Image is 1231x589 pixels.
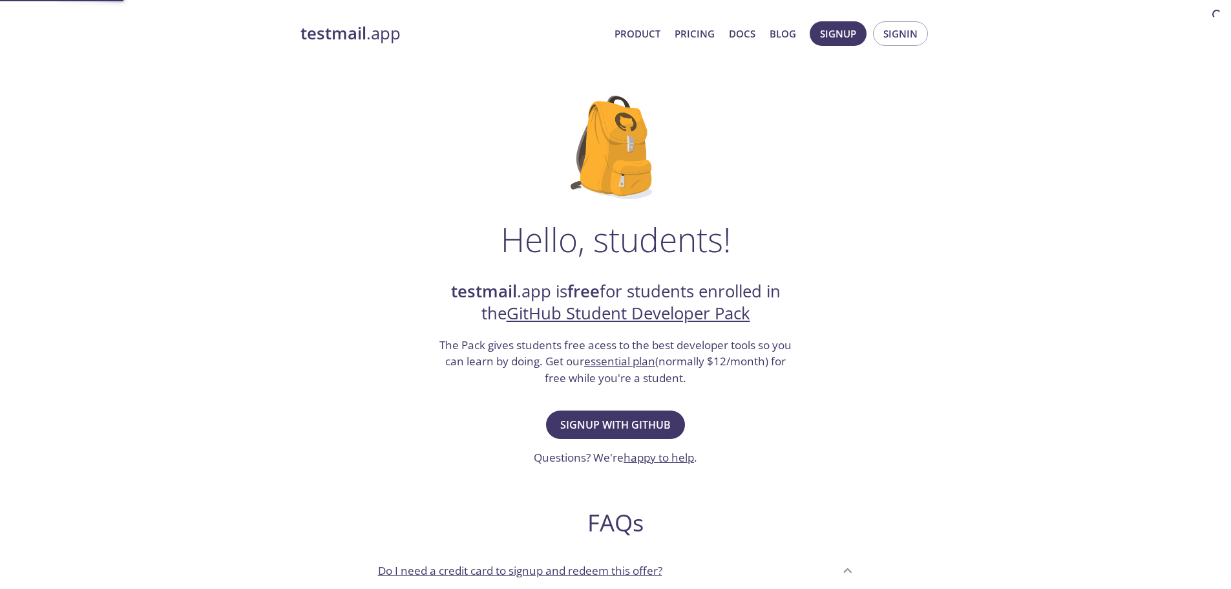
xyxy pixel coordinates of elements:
[729,25,755,42] a: Docs
[534,449,697,466] h3: Questions? We're .
[546,411,685,439] button: Signup with GitHub
[368,508,864,537] h2: FAQs
[567,280,600,303] strong: free
[438,337,794,387] h3: The Pack gives students free acess to the best developer tools so you can learn by doing. Get our...
[507,302,750,325] a: GitHub Student Developer Pack
[810,21,867,46] button: Signup
[584,354,655,369] a: essential plan
[820,25,856,42] span: Signup
[770,25,796,42] a: Blog
[501,220,731,259] h1: Hello, students!
[300,22,366,45] strong: testmail
[560,416,671,434] span: Signup with GitHub
[624,450,694,465] a: happy to help
[615,25,660,42] a: Product
[368,553,864,588] div: Do I need a credit card to signup and redeem this offer?
[873,21,928,46] button: Signin
[675,25,715,42] a: Pricing
[300,23,604,45] a: testmail.app
[378,562,662,579] p: Do I need a credit card to signup and redeem this offer?
[451,280,517,303] strong: testmail
[883,25,918,42] span: Signin
[438,281,794,325] h2: .app is for students enrolled in the
[571,96,660,199] img: github-student-backpack.png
